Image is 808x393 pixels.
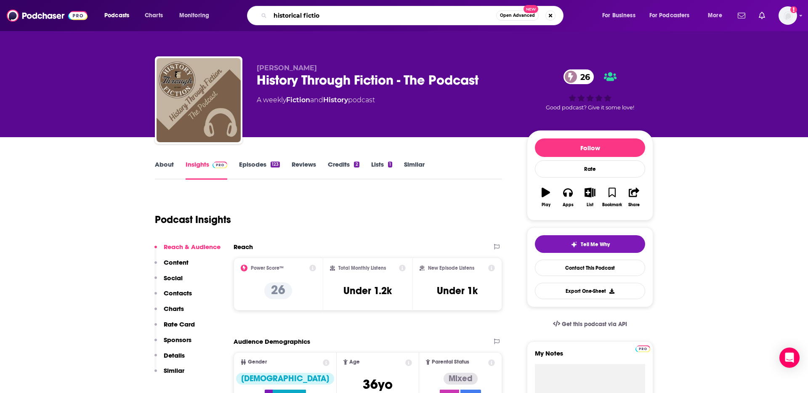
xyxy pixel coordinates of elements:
[154,274,183,289] button: Social
[571,241,577,248] img: tell me why sparkle
[524,5,539,13] span: New
[535,349,645,364] label: My Notes
[542,202,550,207] div: Play
[432,359,469,365] span: Parental Status
[104,10,129,21] span: Podcasts
[623,182,645,212] button: Share
[164,336,191,344] p: Sponsors
[428,265,474,271] h2: New Episode Listens
[779,6,797,25] img: User Profile
[179,10,209,21] span: Monitoring
[154,366,184,382] button: Similar
[579,182,601,212] button: List
[164,274,183,282] p: Social
[535,138,645,157] button: Follow
[602,202,622,207] div: Bookmark
[154,336,191,351] button: Sponsors
[649,10,690,21] span: For Podcasters
[271,162,280,167] div: 123
[257,64,317,72] span: [PERSON_NAME]
[587,202,593,207] div: List
[164,351,185,359] p: Details
[628,202,640,207] div: Share
[779,348,800,368] div: Open Intercom Messenger
[155,160,174,180] a: About
[601,182,623,212] button: Bookmark
[496,11,539,21] button: Open AdvancedNew
[563,202,574,207] div: Apps
[154,258,189,274] button: Content
[286,96,310,104] a: Fiction
[257,95,375,105] div: A weekly podcast
[535,182,557,212] button: Play
[535,160,645,178] div: Rate
[349,359,360,365] span: Age
[164,289,192,297] p: Contacts
[236,373,334,385] div: [DEMOGRAPHIC_DATA]
[581,241,610,248] span: Tell Me Why
[734,8,749,23] a: Show notifications dropdown
[164,366,184,374] p: Similar
[154,351,185,367] button: Details
[292,160,316,180] a: Reviews
[255,6,571,25] div: Search podcasts, credits, & more...
[755,8,768,23] a: Show notifications dropdown
[635,345,650,352] img: Podchaser Pro
[154,320,195,336] button: Rate Card
[354,162,359,167] div: 2
[535,260,645,276] a: Contact This Podcast
[154,305,184,320] button: Charts
[98,9,140,22] button: open menu
[154,243,221,258] button: Reach & Audience
[186,160,227,180] a: InsightsPodchaser Pro
[7,8,88,24] img: Podchaser - Follow, Share and Rate Podcasts
[343,284,392,297] h3: Under 1.2k
[323,96,348,104] a: History
[557,182,579,212] button: Apps
[527,64,653,116] div: 26Good podcast? Give it some love!
[500,13,535,18] span: Open Advanced
[444,373,478,385] div: Mixed
[644,9,702,22] button: open menu
[164,243,221,251] p: Reach & Audience
[328,160,359,180] a: Credits2
[154,289,192,305] button: Contacts
[139,9,168,22] a: Charts
[596,9,646,22] button: open menu
[388,162,392,167] div: 1
[173,9,220,22] button: open menu
[338,265,386,271] h2: Total Monthly Listens
[239,160,280,180] a: Episodes123
[790,6,797,13] svg: Add a profile image
[164,320,195,328] p: Rate Card
[234,337,310,345] h2: Audience Demographics
[546,104,634,111] span: Good podcast? Give it some love!
[779,6,797,25] span: Logged in as mkercher
[779,6,797,25] button: Show profile menu
[234,243,253,251] h2: Reach
[164,258,189,266] p: Content
[155,213,231,226] h1: Podcast Insights
[248,359,267,365] span: Gender
[213,162,227,168] img: Podchaser Pro
[270,9,496,22] input: Search podcasts, credits, & more...
[264,282,292,299] p: 26
[251,265,284,271] h2: Power Score™
[535,235,645,253] button: tell me why sparkleTell Me Why
[310,96,323,104] span: and
[708,10,722,21] span: More
[563,69,594,84] a: 26
[572,69,594,84] span: 26
[157,58,241,142] img: History Through Fiction - The Podcast
[164,305,184,313] p: Charts
[546,314,634,335] a: Get this podcast via API
[702,9,733,22] button: open menu
[535,283,645,299] button: Export One-Sheet
[562,321,627,328] span: Get this podcast via API
[404,160,425,180] a: Similar
[437,284,478,297] h3: Under 1k
[145,10,163,21] span: Charts
[371,160,392,180] a: Lists1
